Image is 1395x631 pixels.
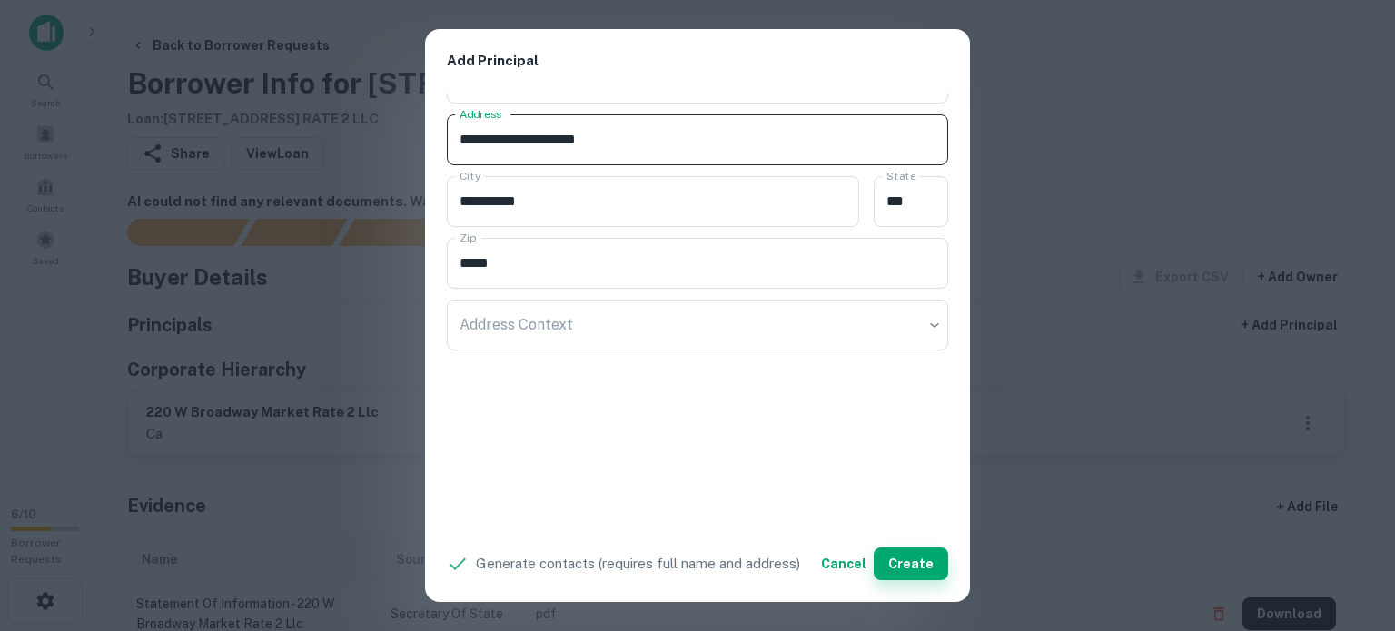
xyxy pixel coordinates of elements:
label: Address [460,106,501,122]
div: ​ [447,300,948,350]
button: Cancel [814,547,874,580]
label: State [886,168,915,183]
p: Generate contacts (requires full name and address) [476,553,800,575]
label: Zip [460,230,476,245]
button: Create [874,547,948,580]
h2: Add Principal [425,29,970,94]
label: City [460,168,480,183]
iframe: Chat Widget [1304,486,1395,573]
